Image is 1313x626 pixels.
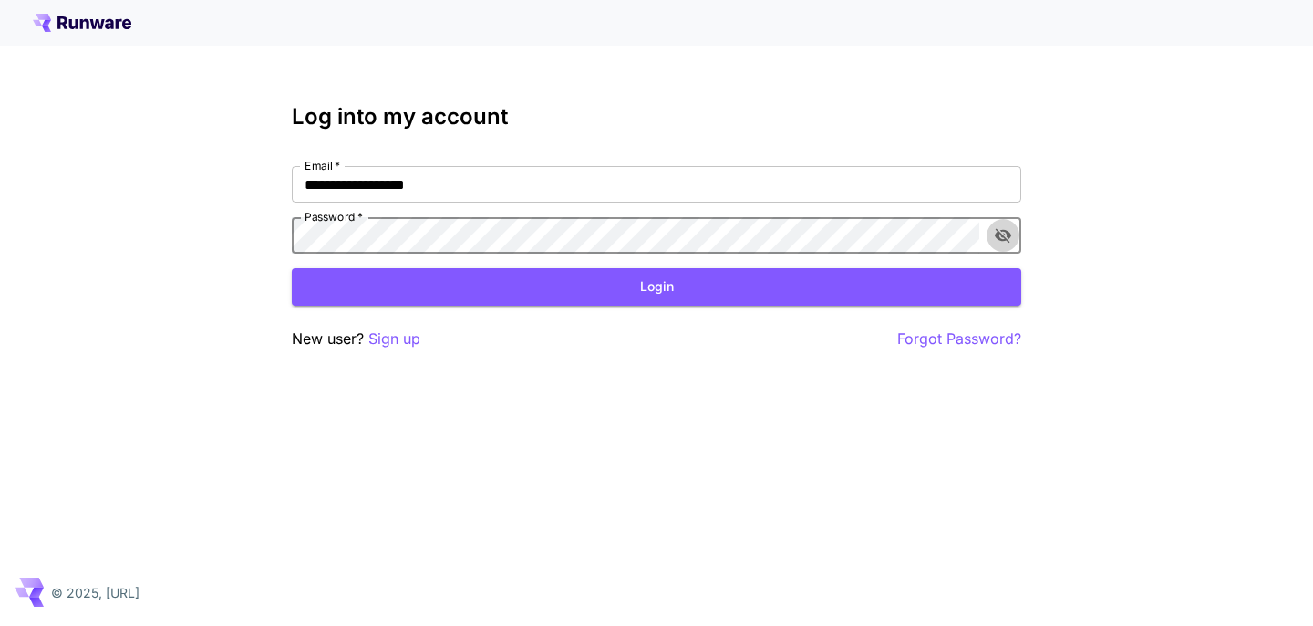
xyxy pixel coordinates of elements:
button: toggle password visibility [987,219,1019,252]
label: Password [305,209,363,224]
p: New user? [292,328,420,350]
button: Login [292,268,1021,306]
label: Email [305,158,340,173]
button: Sign up [368,328,420,350]
h3: Log into my account [292,104,1021,130]
p: © 2025, [URL] [51,583,140,602]
button: Forgot Password? [897,328,1021,350]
